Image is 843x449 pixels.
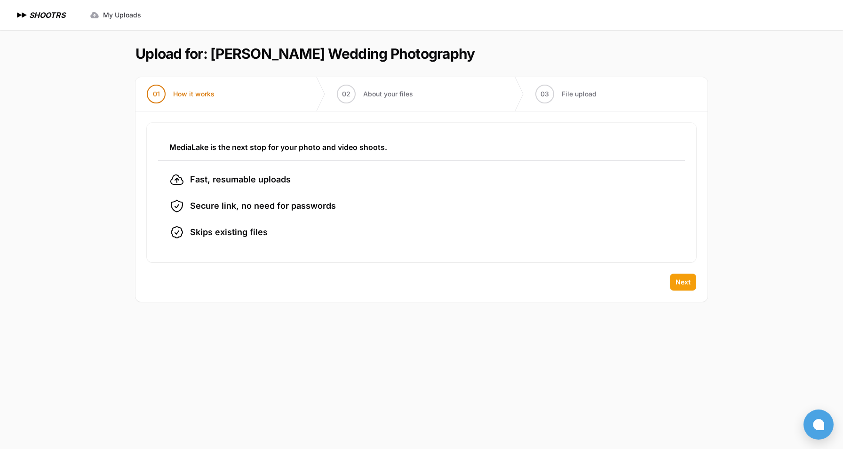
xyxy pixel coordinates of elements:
span: My Uploads [103,10,141,20]
span: Skips existing files [190,226,268,239]
span: About your files [363,89,413,99]
button: Open chat window [803,410,834,440]
img: SHOOTRS [15,9,29,21]
a: SHOOTRS SHOOTRS [15,9,65,21]
span: File upload [562,89,596,99]
span: 03 [541,89,549,99]
span: 01 [153,89,160,99]
button: 03 File upload [524,77,608,111]
span: How it works [173,89,215,99]
button: 02 About your files [326,77,424,111]
h1: Upload for: [PERSON_NAME] Wedding Photography [135,45,475,62]
button: 01 How it works [135,77,226,111]
span: Secure link, no need for passwords [190,199,336,213]
span: Next [676,277,691,287]
button: Next [670,274,696,291]
a: My Uploads [84,7,147,24]
h1: SHOOTRS [29,9,65,21]
h3: MediaLake is the next stop for your photo and video shoots. [169,142,674,153]
span: 02 [342,89,350,99]
span: Fast, resumable uploads [190,173,291,186]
